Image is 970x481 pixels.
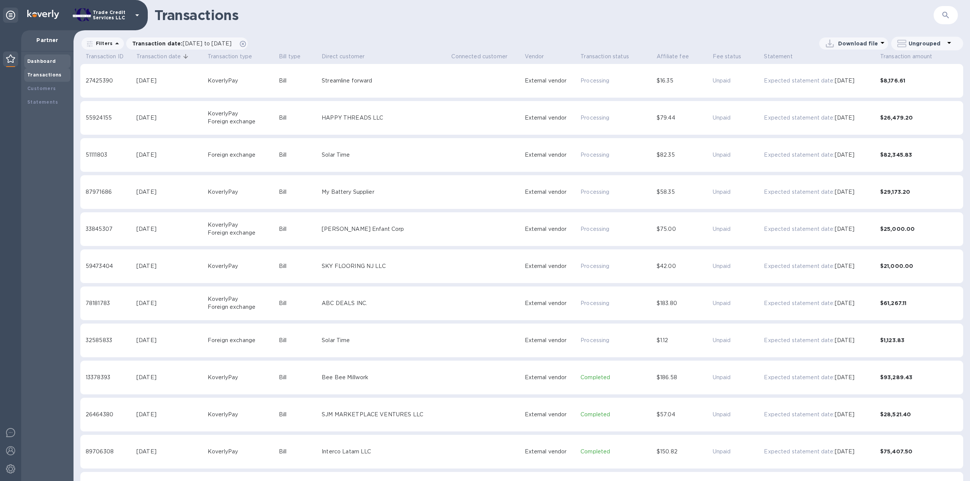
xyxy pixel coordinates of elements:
div: [DATE] [136,336,205,344]
p: Unpaid [713,374,761,381]
div: External vendor [525,225,578,233]
div: $29,173.20 [880,188,958,196]
div: Bill [279,411,319,419]
p: [DATE] [835,151,855,159]
b: Transactions [27,72,62,78]
p: Unpaid [713,114,761,122]
div: $1.12 [657,336,710,344]
p: Processing [580,225,654,233]
span: Affiliate fee [657,52,689,61]
div: Bee Bee Millwork [322,374,448,381]
p: Expected statement date: [764,188,834,196]
div: External vendor [525,77,578,85]
div: $61,267.11 [880,299,958,307]
div: External vendor [525,188,578,196]
span: Transaction amount [880,52,932,61]
p: Expected statement date: [764,262,834,270]
div: $58.35 [657,188,710,196]
div: Foreign exchange [208,229,276,237]
div: Interco Latam LLC [322,448,448,456]
div: [DATE] [136,299,205,307]
div: $82.35 [657,151,710,159]
p: Expected statement date: [764,374,834,381]
div: [DATE] [136,374,205,381]
p: Unpaid [713,262,761,270]
div: 27425390 [86,77,133,85]
p: Filters [93,40,113,47]
div: External vendor [525,448,578,456]
span: Statement [764,52,792,61]
span: Vendor [525,52,544,61]
div: KoverlyPay [208,448,276,456]
p: Download file [838,40,878,47]
div: $42.00 [657,262,710,270]
p: Processing [580,188,654,196]
p: Expected statement date: [764,336,834,344]
div: External vendor [525,299,578,307]
p: [DATE] [835,448,855,456]
div: 89706308 [86,448,133,456]
div: Bill [279,448,319,456]
div: $1,123.83 [880,336,958,344]
p: Processing [580,77,654,85]
div: External vendor [525,336,578,344]
p: Unpaid [713,336,761,344]
p: Expected statement date: [764,448,834,456]
p: Completed [580,374,654,381]
div: 51111803 [86,151,133,159]
div: [DATE] [136,114,205,122]
div: $75,407.50 [880,448,958,455]
div: Bill [279,336,319,344]
div: Foreign exchange [208,336,276,344]
div: $75.00 [657,225,710,233]
div: $183.80 [657,299,710,307]
div: ABC DEALS INC. [322,299,448,307]
p: Processing [580,336,654,344]
span: Connected customer [451,52,507,61]
span: Transaction status [580,52,629,61]
span: Transaction type [208,52,262,61]
span: [DATE] to [DATE] [183,40,232,47]
p: Expected statement date: [764,225,834,233]
div: Solar Time [322,336,448,344]
p: Processing [580,299,654,307]
div: 32585833 [86,336,133,344]
p: Unpaid [713,151,761,159]
p: Processing [580,262,654,270]
div: 87971686 [86,188,133,196]
div: Bill [279,151,319,159]
div: KoverlyPay [208,295,276,303]
div: 55924155 [86,114,133,122]
div: Bill [279,114,319,122]
p: [DATE] [835,411,855,419]
div: SJM MARKETPLACE VENTURES LLC [322,411,448,419]
div: Unpin categories [3,8,18,23]
span: Affiliate fee [657,52,699,61]
span: Fee status [713,52,742,61]
span: Transaction type [208,52,252,61]
b: Dashboard [27,58,56,64]
div: Transaction date:[DATE] to [DATE] [126,37,248,50]
div: 26464380 [86,411,133,419]
p: Completed [580,448,654,456]
div: External vendor [525,411,578,419]
b: Customers [27,86,56,91]
div: External vendor [525,374,578,381]
div: [DATE] [136,262,205,270]
p: Expected statement date: [764,411,834,419]
p: Partner [27,36,67,44]
p: Unpaid [713,188,761,196]
p: [DATE] [835,336,855,344]
p: Trade Credit Services LLC [93,10,131,20]
div: $150.82 [657,448,710,456]
p: [DATE] [835,262,855,270]
p: Expected statement date: [764,299,834,307]
div: Bill [279,262,319,270]
p: Expected statement date: [764,114,834,122]
div: [DATE] [136,411,205,419]
div: Streamline forward [322,77,448,85]
div: 59473404 [86,262,133,270]
div: My Battery Supplier [322,188,448,196]
span: Transaction status [580,52,639,61]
